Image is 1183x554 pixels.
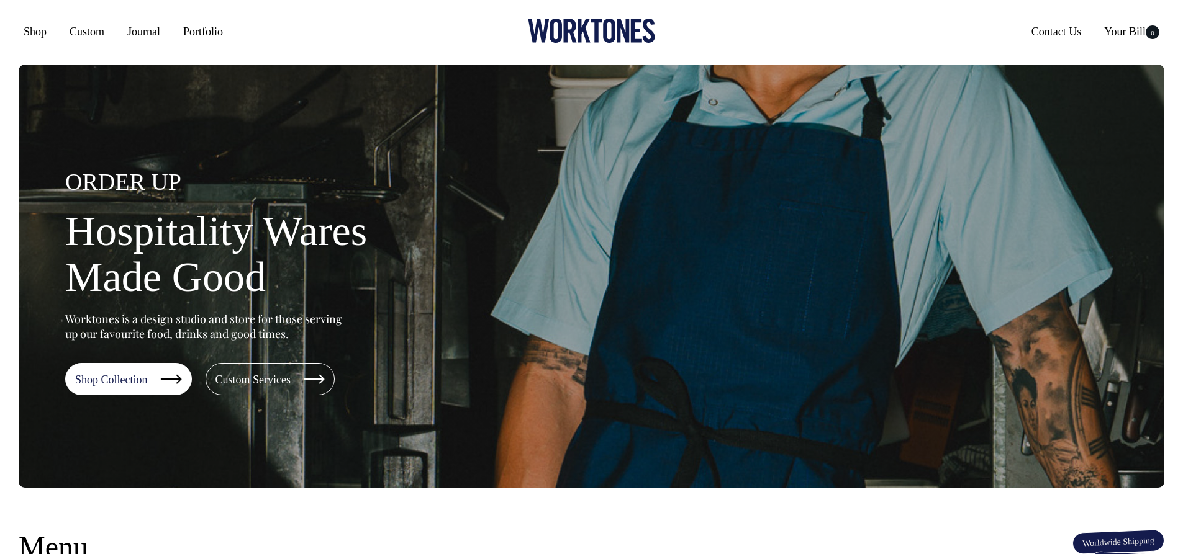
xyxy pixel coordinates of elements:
span: 0 [1146,25,1159,39]
a: Portfolio [178,20,228,43]
a: Contact Us [1027,20,1087,43]
a: Journal [122,20,165,43]
a: Custom [65,20,109,43]
a: Shop Collection [65,363,192,395]
h1: Hospitality Wares Made Good [65,208,463,301]
a: Your Bill0 [1099,20,1164,43]
p: Worktones is a design studio and store for those serving up our favourite food, drinks and good t... [65,311,348,341]
a: Custom Services [206,363,335,395]
h4: ORDER UP [65,169,463,195]
a: Shop [19,20,52,43]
